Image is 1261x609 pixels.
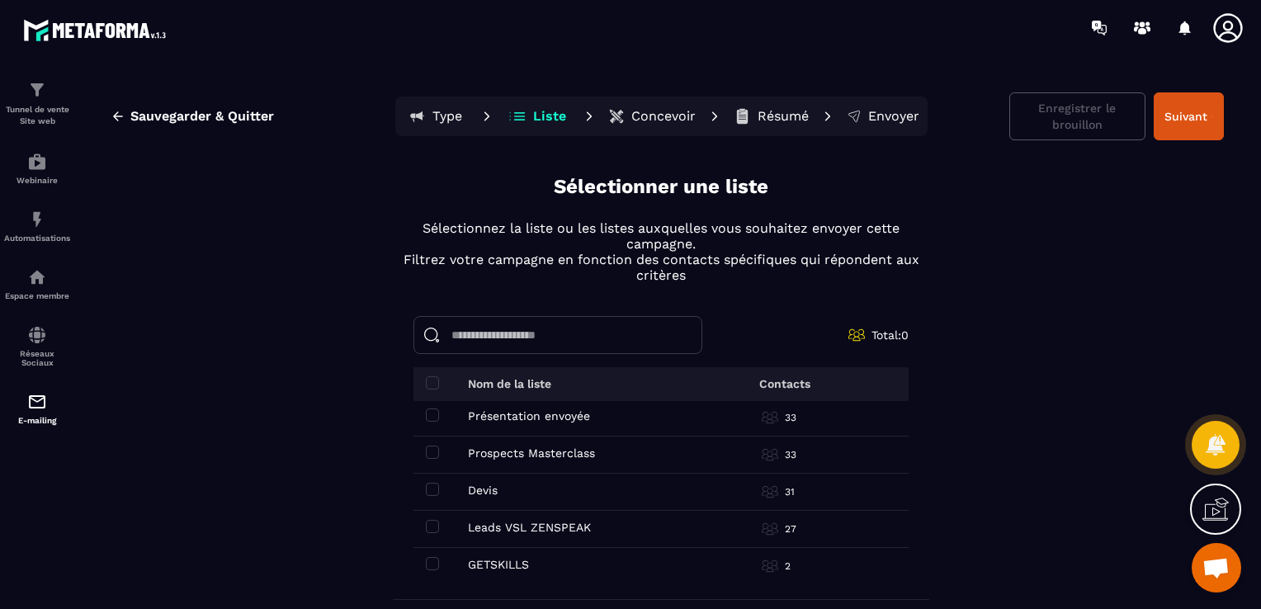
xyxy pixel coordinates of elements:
p: Liste [533,108,566,125]
p: Tunnel de vente Site web [4,104,70,127]
button: Résumé [729,100,814,133]
p: Contacts [759,377,810,390]
img: social-network [27,325,47,345]
img: automations [27,267,47,287]
button: Suivant [1154,92,1224,140]
span: Total: 0 [871,328,909,342]
p: Leads VSL ZENSPEAK [468,521,591,534]
span: Sauvegarder & Quitter [130,108,274,125]
p: 27 [785,522,796,536]
a: automationsautomationsWebinaire [4,139,70,197]
p: Prospects Masterclass [468,446,595,460]
p: 33 [785,448,796,461]
div: Ouvrir le chat [1192,543,1241,592]
p: 33 [785,411,796,424]
p: E-mailing [4,416,70,425]
button: Envoyer [842,100,924,133]
p: Sélectionner une liste [554,173,768,201]
a: automationsautomationsEspace membre [4,255,70,313]
p: 2 [785,559,791,573]
p: Nom de la liste [468,377,551,390]
img: formation [27,80,47,100]
a: automationsautomationsAutomatisations [4,197,70,255]
img: logo [23,15,172,45]
a: formationformationTunnel de vente Site web [4,68,70,139]
p: Type [432,108,462,125]
p: Envoyer [868,108,919,125]
a: social-networksocial-networkRéseaux Sociaux [4,313,70,380]
button: Type [399,100,473,133]
button: Sauvegarder & Quitter [98,101,286,131]
img: automations [27,152,47,172]
p: Réseaux Sociaux [4,349,70,367]
p: Concevoir [631,108,696,125]
button: Concevoir [603,100,701,133]
img: email [27,392,47,412]
p: Filtrez votre campagne en fonction des contacts spécifiques qui répondent aux critères [393,252,929,283]
p: Sélectionnez la liste ou les listes auxquelles vous souhaitez envoyer cette campagne. [393,220,929,252]
p: Présentation envoyée [468,409,590,423]
p: GETSKILLS [468,558,529,571]
p: Devis [468,484,498,497]
button: Liste [501,100,575,133]
p: Automatisations [4,234,70,243]
img: automations [27,210,47,229]
a: emailemailE-mailing [4,380,70,437]
p: Espace membre [4,291,70,300]
p: 31 [785,485,795,498]
p: Résumé [758,108,809,125]
p: Webinaire [4,176,70,185]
